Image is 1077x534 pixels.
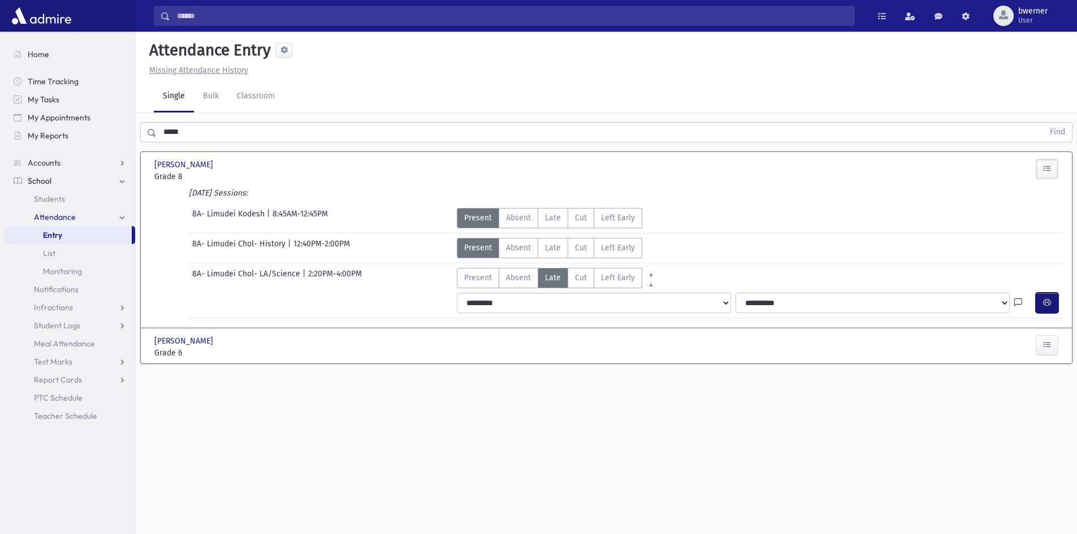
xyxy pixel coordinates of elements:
[5,316,135,335] a: Student Logs
[5,244,135,262] a: List
[28,176,51,186] span: School
[575,212,587,224] span: Cut
[5,90,135,108] a: My Tasks
[506,242,531,254] span: Absent
[34,357,72,367] span: Test Marks
[5,335,135,353] a: Meal Attendance
[302,268,308,288] span: |
[5,45,135,63] a: Home
[601,212,635,224] span: Left Early
[5,389,135,407] a: PTC Schedule
[28,131,68,141] span: My Reports
[5,208,135,226] a: Attendance
[43,266,82,276] span: Monitoring
[293,238,350,258] span: 12:40PM-2:00PM
[192,208,267,228] span: 8A- Limudei Kodesh
[154,171,296,183] span: Grade 8
[154,159,215,171] span: [PERSON_NAME]
[43,230,62,240] span: Entry
[28,49,49,59] span: Home
[5,127,135,145] a: My Reports
[28,94,59,105] span: My Tasks
[1018,16,1048,25] span: User
[464,272,492,284] span: Present
[5,353,135,371] a: Test Marks
[43,248,55,258] span: List
[5,371,135,389] a: Report Cards
[34,284,79,294] span: Notifications
[5,108,135,127] a: My Appointments
[194,81,228,112] a: Bulk
[267,208,273,228] span: |
[464,242,492,254] span: Present
[28,76,79,86] span: Time Tracking
[5,262,135,280] a: Monitoring
[28,112,90,123] span: My Appointments
[34,393,83,403] span: PTC Schedule
[228,81,284,112] a: Classroom
[457,238,642,258] div: AttTypes
[34,212,76,222] span: Attendance
[601,242,635,254] span: Left Early
[34,320,80,331] span: Student Logs
[5,280,135,298] a: Notifications
[575,242,587,254] span: Cut
[9,5,74,27] img: AdmirePro
[1018,7,1048,16] span: bwerner
[642,268,660,277] a: All Prior
[545,272,561,284] span: Late
[34,375,82,385] span: Report Cards
[457,208,642,228] div: AttTypes
[5,407,135,425] a: Teacher Schedule
[5,72,135,90] a: Time Tracking
[506,212,531,224] span: Absent
[5,190,135,208] a: Students
[273,208,328,228] span: 8:45AM-12:45PM
[34,302,73,312] span: Infractions
[149,66,248,75] u: Missing Attendance History
[145,41,271,60] h5: Attendance Entry
[192,268,302,288] span: 8A- Limudei Chol- LA/Science
[34,338,95,349] span: Meal Attendance
[192,238,288,258] span: 8A- Limudei Chol- History
[642,277,660,286] a: All Later
[575,272,587,284] span: Cut
[308,268,362,288] span: 2:20PM-4:00PM
[154,347,296,359] span: Grade 6
[1043,123,1072,142] button: Find
[545,242,561,254] span: Late
[34,411,97,421] span: Teacher Schedule
[545,212,561,224] span: Late
[506,272,531,284] span: Absent
[154,335,215,347] span: [PERSON_NAME]
[5,154,135,172] a: Accounts
[28,158,60,168] span: Accounts
[154,81,194,112] a: Single
[170,6,854,26] input: Search
[5,172,135,190] a: School
[34,194,65,204] span: Students
[5,298,135,316] a: Infractions
[457,268,660,288] div: AttTypes
[189,188,248,198] i: [DATE] Sessions:
[464,212,492,224] span: Present
[145,66,248,75] a: Missing Attendance History
[288,238,293,258] span: |
[5,226,132,244] a: Entry
[601,272,635,284] span: Left Early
